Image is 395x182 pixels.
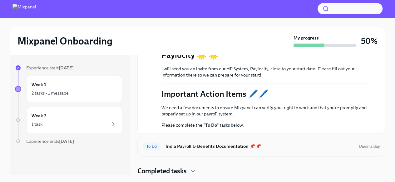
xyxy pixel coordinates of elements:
h2: Mixpanel Onboarding [17,35,112,47]
a: To DoIndia Payroll & Benefits Documentation 📌📌Duein a day [143,141,380,151]
a: Experience start[DATE] [15,65,122,71]
span: Experience start [26,65,74,71]
h6: India Payroll & Benefits Documentation 📌📌 [165,143,354,150]
h6: Week 2 [32,112,47,119]
strong: My progress [294,35,319,41]
p: We need a few documents to ensure Mixpanel can verify your right to work and that you’re promptly... [161,105,370,117]
p: Please complete the " " tasks below. [161,122,370,128]
img: Mixpanel [12,4,36,14]
a: Week 21 task [15,107,122,133]
div: 1 task [32,121,42,127]
span: Experience ends [26,138,74,144]
h3: 50% [361,35,378,47]
h4: Completed tasks [137,166,187,176]
span: Due [359,144,380,149]
p: Important Action Items 🖊️🖊️ [161,88,269,100]
div: 2 tasks • 1 message [32,90,69,96]
a: Week 12 tasks • 1 message [15,76,122,102]
strong: in a day [366,144,380,149]
strong: To Do [205,122,217,128]
h6: Week 1 [32,81,46,88]
span: October 7th, 2025 21:30 [359,143,380,149]
p: I will send you an invite from our HR System, Paylocity, close to your start date. Please fill ou... [161,66,370,78]
div: Completed tasks [137,166,385,176]
span: To Do [143,144,160,149]
strong: [DATE] [59,138,74,144]
strong: [DATE] [59,65,74,71]
p: Paylocity 🌟 🌟 [161,49,219,61]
